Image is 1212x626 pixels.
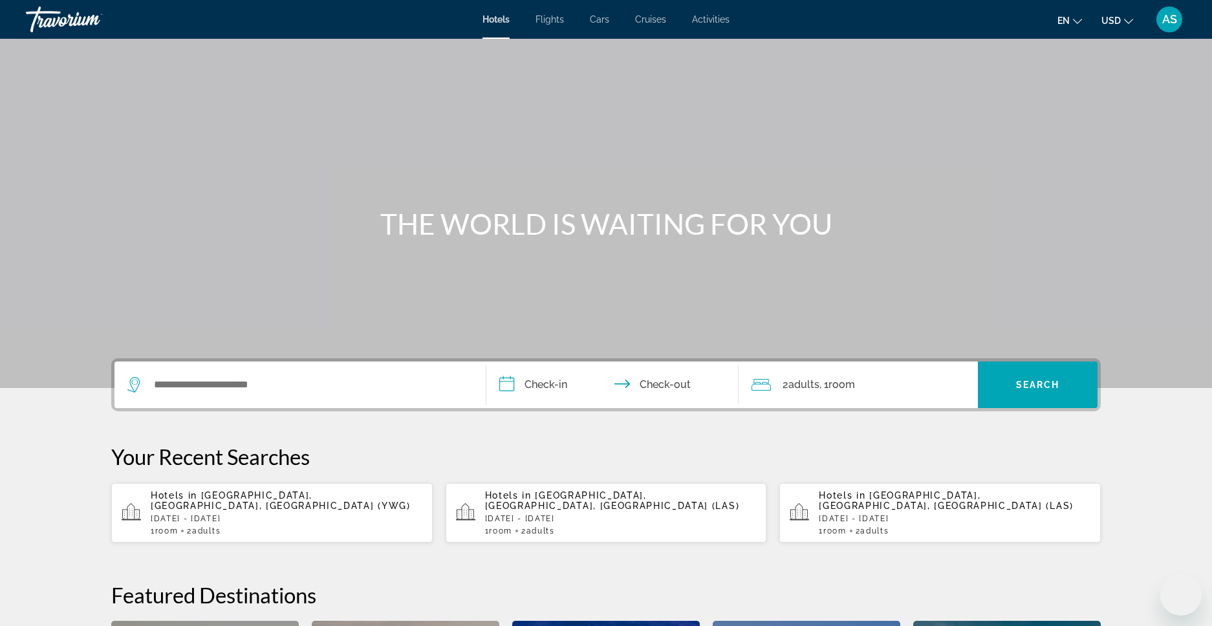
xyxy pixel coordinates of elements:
[856,526,889,535] span: 2
[151,490,411,511] span: [GEOGRAPHIC_DATA], [GEOGRAPHIC_DATA], [GEOGRAPHIC_DATA] (YWG)
[187,526,221,535] span: 2
[485,514,757,523] p: [DATE] - [DATE]
[114,362,1098,408] div: Search widget
[1101,11,1133,30] button: Change currency
[363,207,849,241] h1: THE WORLD IS WAITING FOR YOU
[828,378,855,391] span: Room
[819,514,1090,523] p: [DATE] - [DATE]
[489,526,512,535] span: Room
[485,490,532,501] span: Hotels in
[26,3,155,36] a: Travorium
[692,14,730,25] a: Activities
[1016,380,1060,390] span: Search
[779,482,1101,543] button: Hotels in [GEOGRAPHIC_DATA], [GEOGRAPHIC_DATA], [GEOGRAPHIC_DATA] (LAS)[DATE] - [DATE]1Room2Adults
[1160,574,1202,616] iframe: Button to launch messaging window
[1162,13,1177,26] span: AS
[151,526,178,535] span: 1
[978,362,1098,408] button: Search
[485,490,740,511] span: [GEOGRAPHIC_DATA], [GEOGRAPHIC_DATA], [GEOGRAPHIC_DATA] (LAS)
[1057,11,1082,30] button: Change language
[1057,16,1070,26] span: en
[482,14,510,25] a: Hotels
[486,362,739,408] button: Check in and out dates
[788,378,819,391] span: Adults
[151,490,197,501] span: Hotels in
[823,526,847,535] span: Room
[485,526,512,535] span: 1
[860,526,889,535] span: Adults
[819,490,1074,511] span: [GEOGRAPHIC_DATA], [GEOGRAPHIC_DATA], [GEOGRAPHIC_DATA] (LAS)
[1152,6,1186,33] button: User Menu
[783,376,819,394] span: 2
[526,526,555,535] span: Adults
[111,444,1101,469] p: Your Recent Searches
[192,526,221,535] span: Adults
[446,482,767,543] button: Hotels in [GEOGRAPHIC_DATA], [GEOGRAPHIC_DATA], [GEOGRAPHIC_DATA] (LAS)[DATE] - [DATE]1Room2Adults
[521,526,555,535] span: 2
[536,14,564,25] a: Flights
[111,582,1101,608] h2: Featured Destinations
[739,362,978,408] button: Travelers: 2 adults, 0 children
[819,526,846,535] span: 1
[590,14,609,25] a: Cars
[151,514,422,523] p: [DATE] - [DATE]
[155,526,179,535] span: Room
[1101,16,1121,26] span: USD
[819,376,855,394] span: , 1
[635,14,666,25] a: Cruises
[819,490,865,501] span: Hotels in
[111,482,433,543] button: Hotels in [GEOGRAPHIC_DATA], [GEOGRAPHIC_DATA], [GEOGRAPHIC_DATA] (YWG)[DATE] - [DATE]1Room2Adults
